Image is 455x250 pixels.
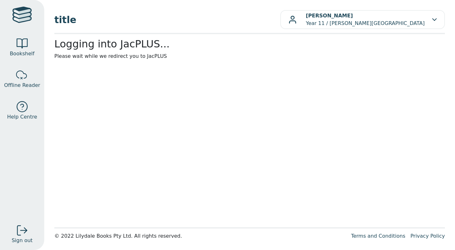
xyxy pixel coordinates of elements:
[280,10,445,29] button: [PERSON_NAME]Year 11 / [PERSON_NAME][GEOGRAPHIC_DATA]
[7,113,37,121] span: Help Centre
[54,13,280,27] span: title
[351,233,405,239] a: Terms and Conditions
[4,82,40,89] span: Offline Reader
[306,13,353,19] b: [PERSON_NAME]
[10,50,34,58] span: Bookshelf
[54,38,445,50] h2: Logging into JacPLUS...
[410,233,445,239] a: Privacy Policy
[54,232,346,240] div: © 2022 Lilydale Books Pty Ltd. All rights reserved.
[54,52,445,60] p: Please wait while we redirect you to JacPLUS
[12,237,33,244] span: Sign out
[306,12,425,27] p: Year 11 / [PERSON_NAME][GEOGRAPHIC_DATA]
